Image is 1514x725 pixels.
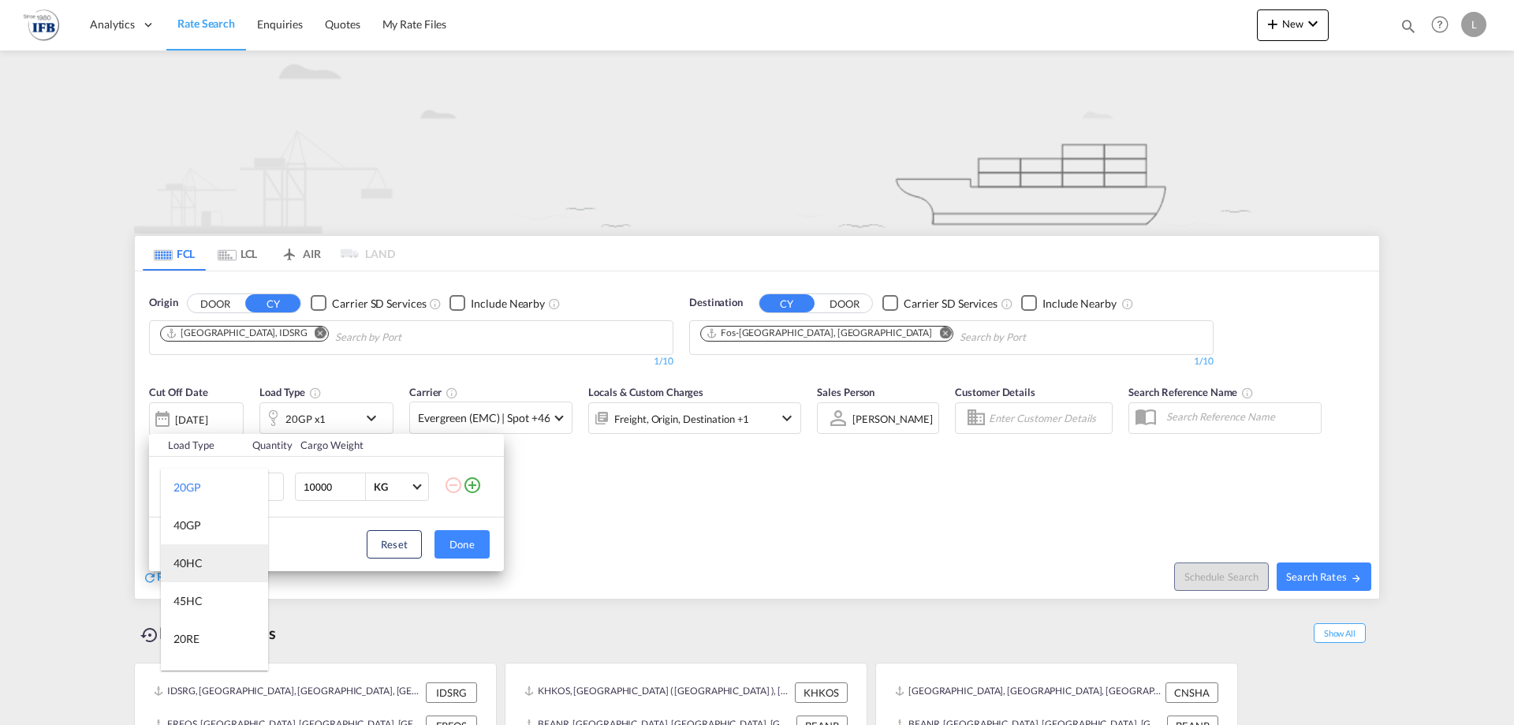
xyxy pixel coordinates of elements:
div: 40HC [173,555,203,571]
div: 20RE [173,631,200,647]
div: 45HC [173,593,203,609]
div: 20GP [173,480,201,495]
div: 40GP [173,518,201,533]
div: 40RE [173,669,200,685]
